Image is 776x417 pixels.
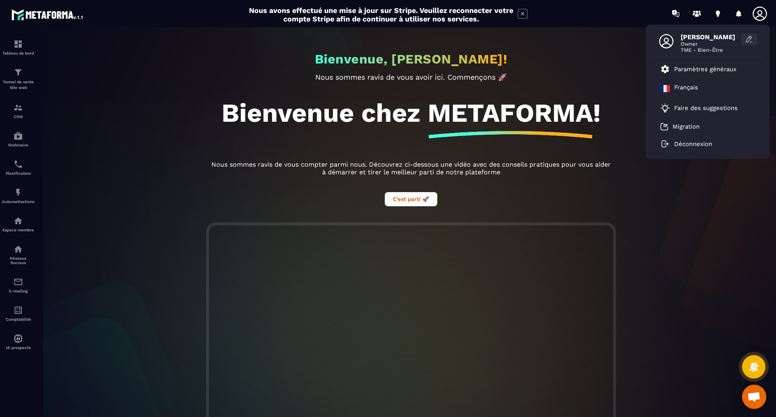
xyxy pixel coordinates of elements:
[13,305,23,315] img: accountant
[2,345,34,350] p: IA prospects
[660,103,745,113] a: Faire des suggestions
[673,123,700,130] p: Migration
[2,299,34,328] a: accountantaccountantComptabilité
[674,140,712,148] p: Déconnexion
[2,97,34,125] a: formationformationCRM
[2,199,34,204] p: Automatisations
[2,61,34,97] a: formationformationTunnel de vente Site web
[2,79,34,91] p: Tunnel de vente Site web
[13,68,23,77] img: formation
[2,125,34,153] a: automationsautomationsWebinaire
[385,195,437,203] a: C’est parti 🚀
[660,64,736,74] a: Paramètres généraux
[2,51,34,55] p: Tableau de bord
[13,244,23,254] img: social-network
[209,161,613,176] p: Nous sommes ravis de vous compter parmi nous. Découvrez ci-dessous une vidéo avec des conseils pr...
[2,289,34,293] p: E-mailing
[2,171,34,176] p: Planificateur
[13,103,23,112] img: formation
[681,47,741,53] span: TME - Bien-Être
[2,228,34,232] p: Espace membre
[2,210,34,238] a: automationsautomationsEspace membre
[11,7,84,22] img: logo
[2,238,34,271] a: social-networksocial-networkRéseaux Sociaux
[681,41,741,47] span: Owner
[2,143,34,147] p: Webinaire
[13,131,23,141] img: automations
[2,256,34,265] p: Réseaux Sociaux
[674,84,698,93] p: Français
[2,271,34,299] a: emailemailE-mailing
[13,188,23,197] img: automations
[2,153,34,182] a: schedulerschedulerPlanificateur
[2,317,34,322] p: Comptabilité
[209,73,613,81] p: Nous sommes ravis de vous avoir ici. Commençons 🚀
[2,114,34,119] p: CRM
[221,97,601,128] h1: Bienvenue chez METAFORMA!
[681,33,741,41] span: [PERSON_NAME]
[13,216,23,226] img: automations
[249,6,514,23] h2: Nous avons effectué une mise à jour sur Stripe. Veuillez reconnecter votre compte Stripe afin de ...
[742,385,766,409] a: Ouvrir le chat
[2,33,34,61] a: formationformationTableau de bord
[385,192,437,206] button: C’est parti 🚀
[13,39,23,49] img: formation
[13,277,23,287] img: email
[674,104,738,112] p: Faire des suggestions
[315,51,508,67] h2: Bienvenue, [PERSON_NAME]!
[2,182,34,210] a: automationsautomationsAutomatisations
[674,66,736,73] p: Paramètres généraux
[660,123,700,131] a: Migration
[13,159,23,169] img: scheduler
[13,334,23,343] img: automations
